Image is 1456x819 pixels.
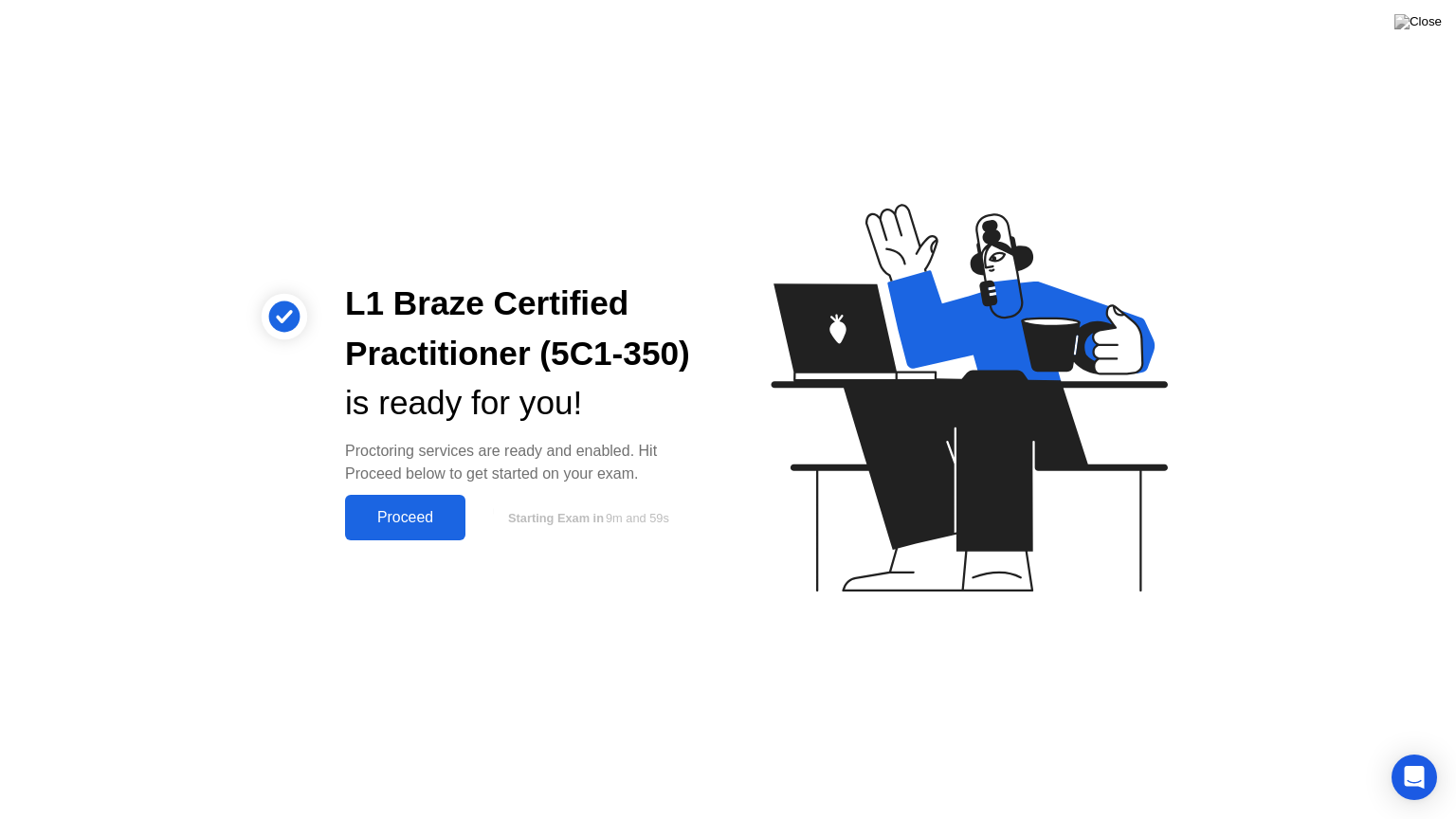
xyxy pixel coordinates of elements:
[345,378,698,428] div: is ready for you!
[345,440,698,485] div: Proctoring services are ready and enabled. Hit Proceed below to get started on your exam.
[1394,14,1442,29] img: Close
[345,495,465,540] button: Proceed
[606,511,669,525] span: 9m and 59s
[345,279,698,379] div: L1 Braze Certified Practitioner (5C1-350)
[1392,755,1437,800] div: Open Intercom Messenger
[475,500,698,536] button: Starting Exam in9m and 59s
[351,509,460,526] div: Proceed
